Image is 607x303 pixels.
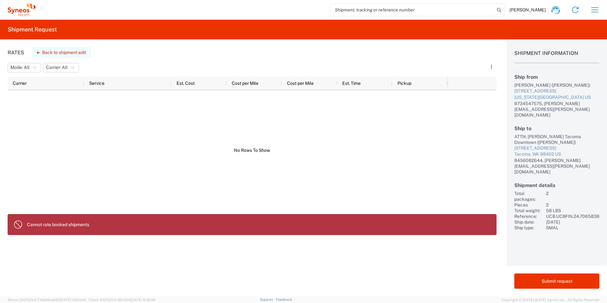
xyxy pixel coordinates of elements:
[330,4,495,16] input: Shipment, tracking or reference number
[514,158,599,175] div: 8456082644, [PERSON_NAME][EMAIL_ADDRESS][PERSON_NAME][DOMAIN_NAME]
[546,208,599,213] div: 58 LBS
[287,81,314,86] span: Cost per Mile
[514,101,599,118] div: 9734547575, [PERSON_NAME][EMAIL_ADDRESS][PERSON_NAME][DOMAIN_NAME]
[32,47,91,58] button: Back to shipment edit
[514,145,599,151] div: [STREET_ADDRESS]
[8,63,41,72] button: Mode: All
[514,151,599,158] div: Tacoma, WA 98402 US
[397,81,411,86] span: Pickup
[232,81,258,86] span: Cost per Mile
[10,64,30,71] span: Mode: All
[89,81,104,86] span: Service
[514,145,599,158] a: [STREET_ADDRESS]Tacoma, WA 98402 US
[177,81,195,86] span: Est. Cost
[514,74,599,80] h2: Ship from
[13,81,27,86] span: Carrier
[546,191,599,202] div: 2
[546,213,599,219] div: UCB.UCBFIN.24.7065838
[514,202,544,208] div: Pieces
[514,94,599,101] div: [US_STATE][GEOGRAPHIC_DATA] US
[8,298,86,302] span: Server: 2025.20.0-710e05ee653
[260,298,276,301] a: Support
[130,298,155,302] span: [DATE] 10:16:38
[514,125,599,131] h2: Ship to
[43,63,79,72] button: Carrier: All
[514,88,599,94] div: [STREET_ADDRESS]
[514,182,599,188] h2: Shipment details
[60,298,86,302] span: [DATE] 09:51:04
[514,225,544,231] div: Ship type:
[46,64,68,71] span: Carrier: All
[514,213,544,219] div: Reference:
[514,219,544,225] div: Ship date:
[514,208,544,213] div: Total weight:
[546,225,599,231] div: SMAL
[27,222,491,227] p: Cannot rate booked shipments
[514,82,599,88] div: [PERSON_NAME] ([PERSON_NAME])
[546,202,599,208] div: 2
[8,26,57,33] h2: Shipment Request
[510,7,546,13] span: [PERSON_NAME]
[546,219,599,225] div: [DATE]
[89,298,155,302] span: Client: 2025.20.0-8b113f4
[502,297,599,303] span: Copyright © [DATE]-[DATE] Agistix Inc., All Rights Reserved
[342,81,361,86] span: Est. Time
[514,191,544,202] div: Total packages:
[514,134,599,145] div: ATTN: [PERSON_NAME] Tacoma Downtown ([PERSON_NAME])
[514,273,599,289] button: Submit request
[8,50,24,56] h1: Rates
[514,88,599,100] a: [STREET_ADDRESS][US_STATE][GEOGRAPHIC_DATA] US
[514,50,599,63] h1: Shipment Information
[276,298,292,301] a: Feedback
